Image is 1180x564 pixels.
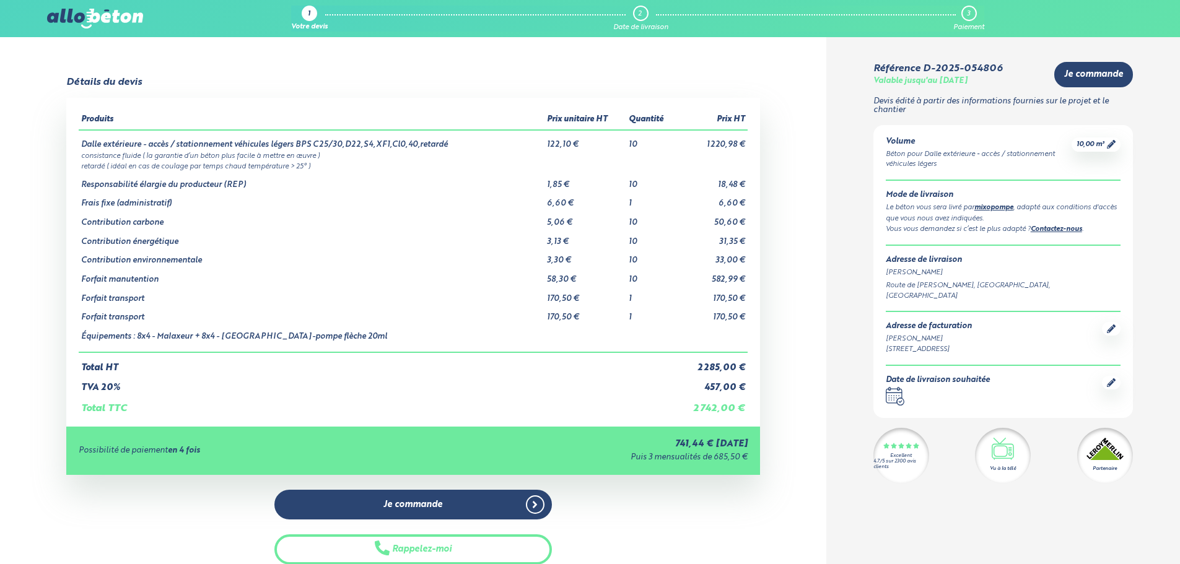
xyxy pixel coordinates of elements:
div: 4.7/5 sur 2300 avis clients [873,459,929,470]
td: 1,85 € [544,171,627,190]
td: 170,50 € [544,285,627,304]
div: Votre devis [291,24,328,32]
div: Vu à la télé [990,465,1016,472]
strong: en 4 fois [168,446,200,454]
span: Je commande [1064,69,1123,80]
td: 58,30 € [544,266,627,285]
td: 18,48 € [676,171,748,190]
div: Puis 3 mensualités de 685,50 € [419,453,748,462]
div: Mode de livraison [886,191,1121,200]
div: Adresse de livraison [886,256,1121,265]
td: 33,00 € [676,246,748,266]
td: 10 [626,209,676,228]
div: [PERSON_NAME] [886,267,1121,278]
td: 10 [626,246,676,266]
td: 582,99 € [676,266,748,285]
td: Contribution énergétique [79,228,544,247]
a: Je commande [1054,62,1133,87]
td: Contribution carbone [79,209,544,228]
td: 6,60 € [544,189,627,209]
div: Date de livraison souhaitée [886,376,990,385]
td: Dalle extérieure - accès / stationnement véhicules légers BPS C25/30,D22,S4,XF1,Cl0,40,retardé [79,130,544,150]
img: allobéton [47,9,142,28]
td: 457,00 € [676,373,748,393]
td: Équipements : 8x4 - Malaxeur + 8x4 - [GEOGRAPHIC_DATA]-pompe flèche 20ml [79,323,544,352]
td: retardé ( idéal en cas de coulage par temps chaud température > 25° ) [79,160,748,171]
span: Je commande [383,500,442,510]
div: Le béton vous sera livré par , adapté aux conditions d'accès que vous nous avez indiquées. [886,202,1121,224]
td: Total TTC [79,393,676,414]
div: Vous vous demandez si c’est le plus adapté ? . [886,224,1121,235]
td: 1 [626,189,676,209]
div: [PERSON_NAME] [886,334,972,344]
div: 3 [967,10,970,18]
td: Forfait transport [79,303,544,323]
div: Route de [PERSON_NAME], [GEOGRAPHIC_DATA], [GEOGRAPHIC_DATA] [886,280,1121,302]
td: 10 [626,228,676,247]
td: 2 742,00 € [676,393,748,414]
td: 1 [626,303,676,323]
div: [STREET_ADDRESS] [886,344,972,355]
td: 10 [626,171,676,190]
div: Valable jusqu'au [DATE] [873,77,968,86]
td: Forfait manutention [79,266,544,285]
td: 10 [626,266,676,285]
td: 3,30 € [544,246,627,266]
td: 50,60 € [676,209,748,228]
a: 2 Date de livraison [613,6,668,32]
td: 170,50 € [676,285,748,304]
div: Excellent [890,453,912,459]
td: 170,50 € [676,303,748,323]
td: 122,10 € [544,130,627,150]
td: Contribution environnementale [79,246,544,266]
td: 170,50 € [544,303,627,323]
th: Prix HT [676,110,748,130]
td: consistance fluide ( la garantie d’un béton plus facile à mettre en œuvre ) [79,150,748,160]
td: Forfait transport [79,285,544,304]
td: 2 285,00 € [676,352,748,373]
td: 5,06 € [544,209,627,228]
td: 1 [626,285,676,304]
a: 1 Votre devis [291,6,328,32]
div: Possibilité de paiement [79,446,419,456]
div: Partenaire [1093,465,1117,472]
a: Je commande [274,490,552,520]
div: Paiement [953,24,984,32]
td: 10 [626,130,676,150]
td: 31,35 € [676,228,748,247]
td: 6,60 € [676,189,748,209]
a: Contactez-nous [1031,226,1082,233]
div: Adresse de facturation [886,322,972,331]
td: TVA 20% [79,373,676,393]
td: 1 220,98 € [676,130,748,150]
div: Référence D-2025-054806 [873,63,1002,74]
td: Frais fixe (administratif) [79,189,544,209]
p: Devis édité à partir des informations fournies sur le projet et le chantier [873,97,1133,115]
div: Date de livraison [613,24,668,32]
div: 741,44 € [DATE] [419,439,748,449]
div: Détails du devis [66,77,142,88]
a: mixopompe [974,204,1013,211]
td: Total HT [79,352,676,373]
td: 3,13 € [544,228,627,247]
th: Produits [79,110,544,130]
th: Prix unitaire HT [544,110,627,130]
div: 1 [308,11,310,19]
a: 3 Paiement [953,6,984,32]
div: Volume [886,137,1072,147]
iframe: Help widget launcher [1070,516,1166,550]
th: Quantité [626,110,676,130]
div: Béton pour Dalle extérieure - accès / stationnement véhicules légers [886,149,1072,170]
div: 2 [638,10,642,18]
td: Responsabilité élargie du producteur (REP) [79,171,544,190]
